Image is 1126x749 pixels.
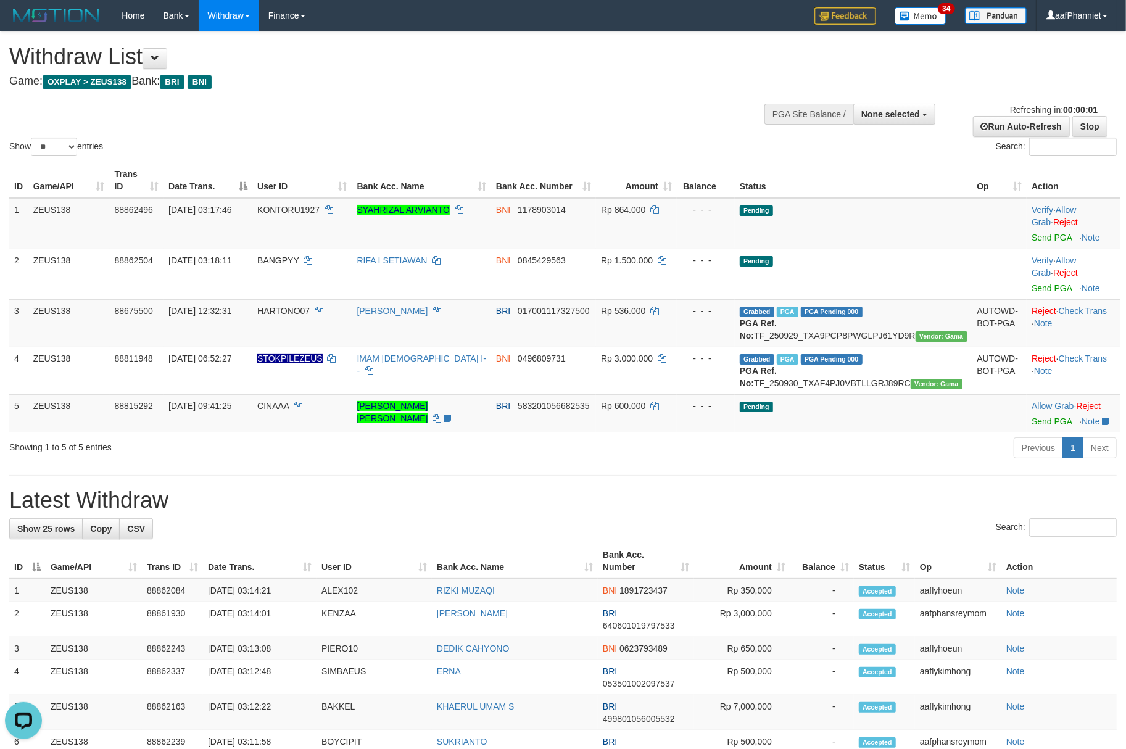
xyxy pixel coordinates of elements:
td: ALEX102 [317,579,432,602]
td: · · [1027,249,1120,299]
th: Balance [677,163,735,198]
span: Marked by aafsreyleap [777,354,798,365]
img: MOTION_logo.png [9,6,103,25]
span: BRI [603,666,617,676]
span: Rp 1.500.000 [601,255,653,265]
th: Game/API: activate to sort column ascending [28,163,110,198]
a: Check Trans [1059,306,1107,316]
a: Previous [1014,437,1063,458]
th: Action [1027,163,1120,198]
span: Copy 1178903014 to clipboard [518,205,566,215]
td: 88861930 [142,602,203,637]
td: AUTOWD-BOT-PGA [972,347,1027,394]
div: Showing 1 to 5 of 5 entries [9,436,460,453]
th: Date Trans.: activate to sort column descending [164,163,252,198]
th: User ID: activate to sort column ascending [317,544,432,579]
td: 5 [9,695,46,730]
span: [DATE] 12:32:31 [168,306,231,316]
th: Amount: activate to sort column ascending [596,163,677,198]
th: Game/API: activate to sort column ascending [46,544,142,579]
span: Rp 3.000.000 [601,354,653,363]
a: Reject [1053,217,1078,227]
th: Bank Acc. Name: activate to sort column ascending [432,544,598,579]
b: PGA Ref. No: [740,318,777,341]
a: IMAM [DEMOGRAPHIC_DATA] I-- [357,354,487,376]
span: BRI [160,75,184,89]
td: · · [1027,198,1120,249]
span: Grabbed [740,354,774,365]
td: 4 [9,660,46,695]
span: BNI [188,75,212,89]
td: AUTOWD-BOT-PGA [972,299,1027,347]
span: BRI [496,401,510,411]
span: Rp 536.000 [601,306,645,316]
span: Accepted [859,586,896,597]
td: [DATE] 03:14:01 [203,602,317,637]
td: 88862337 [142,660,203,695]
a: [PERSON_NAME] [357,306,428,316]
th: Date Trans.: activate to sort column ascending [203,544,317,579]
td: Rp 650,000 [694,637,790,660]
td: · [1027,394,1120,432]
th: Status: activate to sort column ascending [854,544,915,579]
span: Copy 0845429563 to clipboard [518,255,566,265]
span: Grabbed [740,307,774,317]
a: [PERSON_NAME] [PERSON_NAME] [357,401,428,423]
td: ZEUS138 [28,249,110,299]
td: [DATE] 03:13:08 [203,637,317,660]
span: Accepted [859,737,896,748]
a: Note [1006,737,1025,747]
th: Balance: activate to sort column ascending [790,544,854,579]
a: KHAERUL UMAM S [437,701,515,711]
div: - - - [682,254,730,267]
a: Allow Grab [1032,255,1076,278]
span: [DATE] 03:18:11 [168,255,231,265]
button: None selected [853,104,935,125]
td: 3 [9,299,28,347]
th: User ID: activate to sort column ascending [252,163,352,198]
b: PGA Ref. No: [740,366,777,388]
span: BNI [603,643,617,653]
span: BRI [603,737,617,747]
a: DEDIK CAHYONO [437,643,509,653]
span: Vendor URL: https://trx31.1velocity.biz [916,331,967,342]
th: Bank Acc. Number: activate to sort column ascending [598,544,694,579]
th: Action [1001,544,1117,579]
th: ID: activate to sort column descending [9,544,46,579]
a: Verify [1032,255,1053,265]
span: BNI [496,255,510,265]
a: Note [1006,666,1025,676]
td: · · [1027,299,1120,347]
a: CSV [119,518,153,539]
span: BNI [603,586,617,595]
a: Note [1082,283,1100,293]
td: 1 [9,198,28,249]
span: · [1032,205,1076,227]
span: Pending [740,402,773,412]
th: Trans ID: activate to sort column ascending [110,163,164,198]
td: ZEUS138 [28,299,110,347]
button: Open LiveChat chat widget [5,5,42,42]
td: TF_250929_TXA9PCP8PWGLPJ61YD9R [735,299,972,347]
span: 88675500 [115,306,153,316]
td: aaflyhoeun [915,637,1001,660]
td: ZEUS138 [46,602,142,637]
div: - - - [682,305,730,317]
td: - [790,602,854,637]
th: Bank Acc. Number: activate to sort column ascending [491,163,596,198]
a: SYAHRIZAL ARVIANTO [357,205,450,215]
div: - - - [682,352,730,365]
label: Show entries [9,138,103,156]
span: Show 25 rows [17,524,75,534]
input: Search: [1029,518,1117,537]
span: Copy 1891723437 to clipboard [619,586,668,595]
span: Nama rekening ada tanda titik/strip, harap diedit [257,354,323,363]
span: [DATE] 09:41:25 [168,401,231,411]
span: KONTORU1927 [257,205,320,215]
td: 88862084 [142,579,203,602]
td: TF_250930_TXAF4PJ0VBTLLGRJ89RC [735,347,972,394]
span: Accepted [859,702,896,713]
td: aaflyhoeun [915,579,1001,602]
td: 5 [9,394,28,432]
td: 4 [9,347,28,394]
